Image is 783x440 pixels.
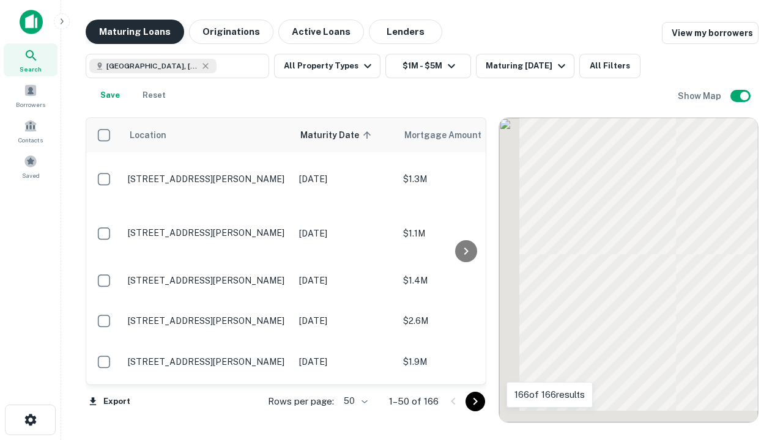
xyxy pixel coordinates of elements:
p: $1.1M [403,227,525,240]
button: Save your search to get updates of matches that match your search criteria. [91,83,130,108]
span: Borrowers [16,100,45,109]
span: Maturity Date [300,128,375,142]
button: Maturing Loans [86,20,184,44]
iframe: Chat Widget [722,342,783,401]
a: View my borrowers [662,22,759,44]
p: [DATE] [299,227,391,240]
p: $1.9M [403,355,525,369]
p: 166 of 166 results [514,387,585,402]
button: All Property Types [274,54,380,78]
p: 1–50 of 166 [389,394,439,409]
p: [STREET_ADDRESS][PERSON_NAME] [128,227,287,238]
span: [GEOGRAPHIC_DATA], [GEOGRAPHIC_DATA], [GEOGRAPHIC_DATA] [106,61,198,71]
button: $1M - $5M [385,54,471,78]
img: capitalize-icon.png [20,10,43,34]
a: Borrowers [4,79,58,112]
p: [STREET_ADDRESS][PERSON_NAME] [128,275,287,286]
p: [DATE] [299,314,391,328]
th: Maturity Date [293,118,397,152]
button: Active Loans [278,20,364,44]
p: [DATE] [299,274,391,287]
p: [DATE] [299,355,391,369]
span: Saved [22,170,40,180]
p: $2.6M [403,314,525,328]
a: Saved [4,150,58,183]
button: Originations [189,20,273,44]
span: Mortgage Amount [404,128,497,142]
h6: Show Map [678,89,723,103]
p: $1.4M [403,274,525,287]
button: Go to next page [466,392,485,411]
th: Location [122,118,293,152]
button: Lenders [369,20,442,44]
div: 50 [339,392,369,410]
button: All Filters [579,54,640,78]
a: Search [4,43,58,76]
p: [DATE] [299,172,391,186]
button: Export [86,392,133,411]
div: 0 0 [499,118,758,422]
span: Search [20,64,42,74]
button: Maturing [DATE] [476,54,574,78]
p: $1.3M [403,172,525,186]
a: Contacts [4,114,58,147]
p: [STREET_ADDRESS][PERSON_NAME] [128,174,287,185]
span: Location [129,128,166,142]
span: Contacts [18,135,43,145]
p: [STREET_ADDRESS][PERSON_NAME] [128,315,287,326]
div: Maturing [DATE] [486,59,569,73]
th: Mortgage Amount [397,118,532,152]
button: Reset [135,83,174,108]
p: [STREET_ADDRESS][PERSON_NAME] [128,356,287,367]
p: Rows per page: [268,394,334,409]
